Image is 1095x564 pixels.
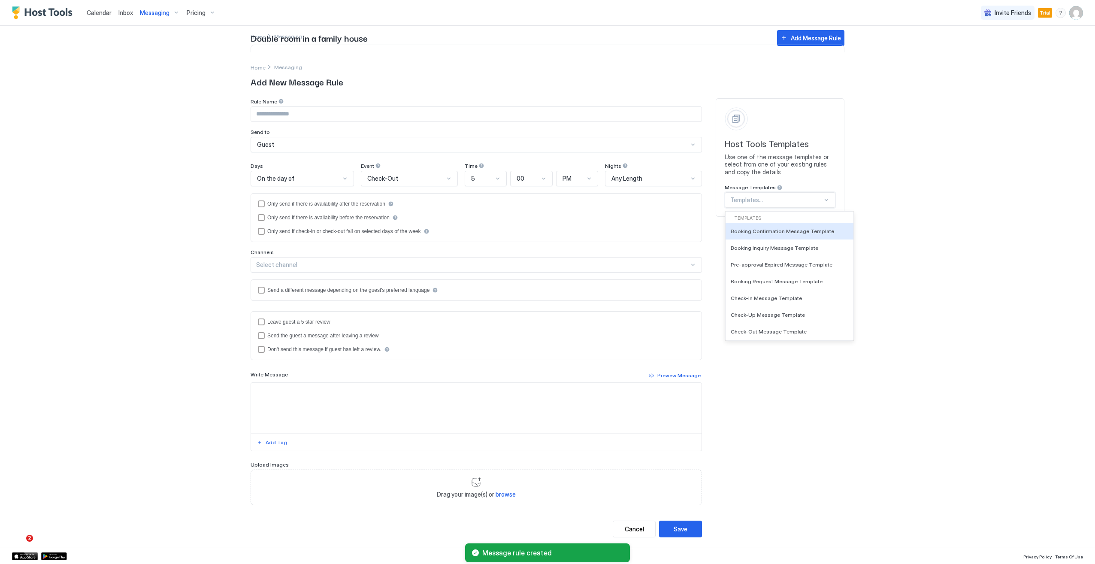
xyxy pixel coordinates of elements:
span: PM [563,175,572,182]
div: Templates [729,215,850,222]
div: Don't send this message if guest has left a review. [267,346,381,352]
span: On the day of [257,175,294,182]
div: User profile [1069,6,1083,20]
span: Guest [257,141,274,149]
span: Pricing [187,9,206,17]
textarea: Input Field [251,383,702,434]
iframe: Intercom live chat [9,535,29,555]
div: Breadcrumb [251,63,266,72]
button: Add Tag [256,437,288,448]
div: Breadcrumb [274,64,302,70]
div: Select channel [256,261,689,269]
span: Inbox [118,9,133,16]
span: Check-In Message Template [731,295,802,301]
span: Booking Inquiry Message Template [731,245,818,251]
div: Send a different message depending on the guest's preferred language [267,287,430,293]
input: Input Field [251,107,702,121]
div: Send the guest a message after leaving a review [267,333,379,339]
span: Home [251,64,266,71]
div: Add Tag [266,439,287,446]
div: Only send if there is availability after the reservation [267,201,385,207]
div: menu [1056,8,1066,18]
span: Host Tools Templates [725,139,835,150]
div: isLimited [258,228,695,235]
span: Write Message [251,371,288,378]
span: Event [361,163,374,169]
button: Preview Message [647,370,702,381]
span: Any Length [611,175,642,182]
span: Use one of the message templates or select from one of your existing rules and copy the details [725,153,835,176]
div: beforeReservation [258,214,695,221]
span: Drag your image(s) or [437,491,516,498]
span: 2 [26,535,33,542]
span: Send to [251,129,270,135]
span: Messaging [274,64,302,70]
span: Upload Images [251,461,289,468]
div: sendMessageAfterLeavingReview [258,332,695,339]
span: Booking Confirmation Message Template [731,228,834,234]
span: Messaging [140,9,169,17]
span: Message Templates [725,184,776,191]
div: reviewEnabled [258,318,695,325]
div: Add Message Rule [791,33,841,42]
span: Add New Message Rule [251,75,844,88]
button: Cancel [613,521,656,537]
div: afterReservation [258,200,695,207]
span: 5 [471,175,475,182]
div: Only send if there is availability before the reservation [267,215,390,221]
span: Trial [1040,9,1050,17]
span: browse [496,491,516,498]
span: Time [465,163,478,169]
div: Only send if check-in or check-out fall on selected days of the week [267,228,421,234]
a: Home [251,63,266,72]
div: Cancel [625,525,644,534]
span: Rule Name [251,98,277,105]
a: Host Tools Logo [12,6,76,19]
div: Preview Message [657,372,701,379]
button: Save [659,521,702,537]
a: Calendar [87,8,112,17]
span: Message rule created [482,549,623,557]
button: Add Message Rule [777,30,844,46]
div: Leave guest a 5 star review [267,319,330,325]
span: Check-Out [367,175,398,182]
div: languagesEnabled [258,287,695,294]
span: Invite Friends [995,9,1031,17]
span: 00 [517,175,524,182]
span: Check-Out Message Template [731,328,807,335]
div: Save [674,525,687,534]
span: Nights [605,163,621,169]
span: Pre-approval Expired Message Template [731,261,832,268]
span: Channels [251,249,274,255]
a: Inbox [118,8,133,17]
span: Double room in a family house [251,31,768,44]
div: disableMessageAfterReview [258,346,695,353]
span: Booking Request Message Template [731,278,823,285]
span: Calendar [87,9,112,16]
span: Check-Up Message Template [731,312,805,318]
span: Days [251,163,263,169]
